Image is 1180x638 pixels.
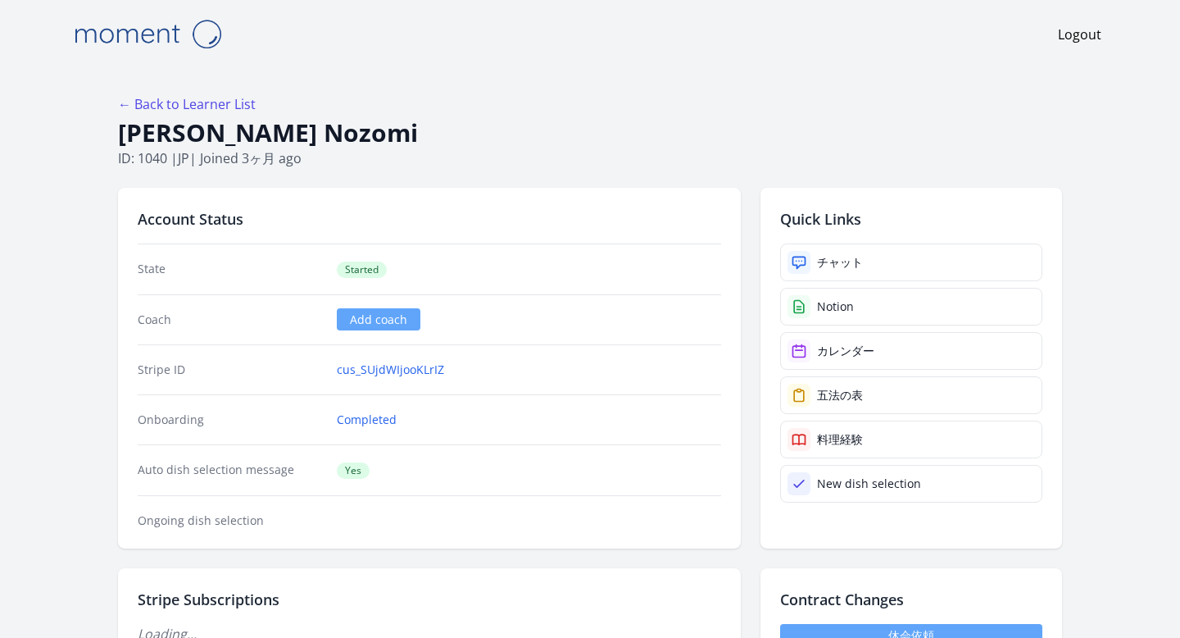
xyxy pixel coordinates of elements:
a: カレンダー [780,332,1042,370]
img: Moment [66,13,229,55]
div: 五法の表 [817,387,863,403]
a: 料理経験 [780,421,1042,458]
p: ID: 1040 | | Joined 3ヶ月 ago [118,148,1062,168]
span: Started [337,262,387,278]
dt: Ongoing dish selection [138,513,324,529]
dt: Coach [138,312,324,328]
a: チャット [780,244,1042,281]
dt: Stripe ID [138,362,324,378]
h1: [PERSON_NAME] Nozomi [118,117,1062,148]
div: Notion [817,298,854,315]
div: 料理経験 [817,431,863,448]
a: ← Back to Learner List [118,95,256,113]
h2: Account Status [138,207,721,230]
h2: Stripe Subscriptions [138,588,721,611]
div: チャット [817,254,863,271]
a: 五法の表 [780,376,1042,414]
a: New dish selection [780,465,1042,503]
dt: Onboarding [138,412,324,428]
div: カレンダー [817,343,874,359]
span: jp [178,149,189,167]
h2: Contract Changes [780,588,1042,611]
h2: Quick Links [780,207,1042,230]
span: Yes [337,463,370,479]
a: Completed [337,412,397,428]
a: Notion [780,288,1042,326]
a: Add coach [337,308,420,330]
div: New dish selection [817,476,921,492]
dt: Auto dish selection message [138,462,324,479]
a: cus_SUjdWIjooKLrIZ [337,362,444,378]
a: Logout [1058,25,1101,44]
dt: State [138,261,324,278]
